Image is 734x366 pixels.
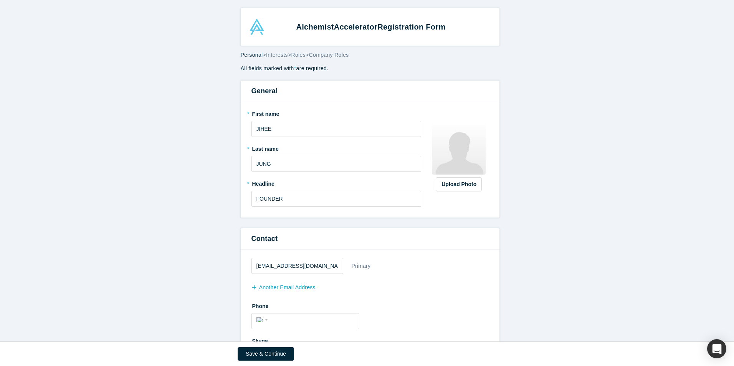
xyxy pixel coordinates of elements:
label: Headline [251,177,422,188]
div: Primary [351,259,371,273]
button: another Email Address [251,281,324,294]
div: > > > [241,51,499,59]
span: Roles [291,52,306,58]
span: Interests [266,52,288,58]
label: Last name [251,142,422,153]
img: Profile user default [432,121,486,175]
input: Partner, CEO [251,191,422,207]
img: Alchemist Accelerator Logo [249,19,265,35]
div: Upload Photo [441,180,476,188]
p: All fields marked with are required. [241,64,499,73]
span: Personal [241,52,263,58]
h3: General [251,86,489,96]
button: Save & Continue [238,347,294,361]
span: Accelerator [334,23,377,31]
strong: Alchemist Registration Form [296,23,446,31]
span: Company Roles [309,52,349,58]
label: Phone [251,300,489,310]
label: First name [251,107,422,118]
h3: Contact [251,234,489,244]
label: Skype [251,335,489,345]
